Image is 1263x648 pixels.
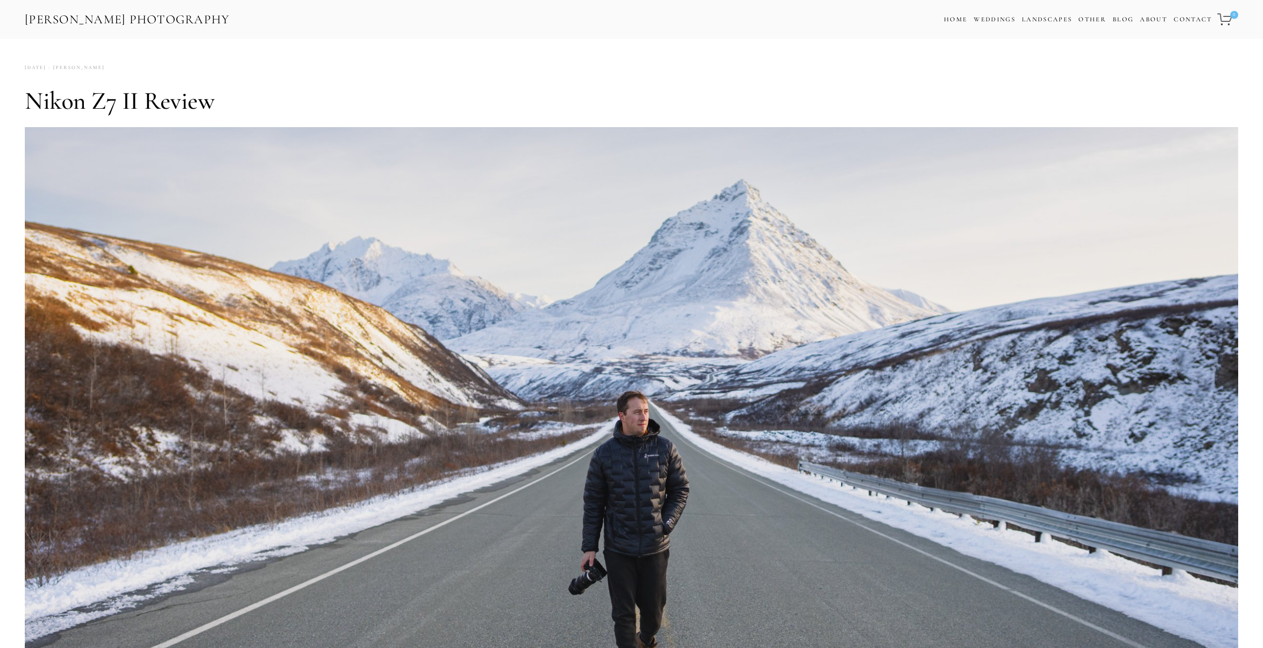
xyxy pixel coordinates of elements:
span: 0 [1230,11,1238,19]
a: Landscapes [1022,15,1072,23]
a: Blog [1113,12,1133,27]
time: [DATE] [25,61,46,74]
a: [PERSON_NAME] Photography [24,8,231,31]
a: About [1140,12,1167,27]
a: Home [944,12,967,27]
a: 0 items in cart [1216,7,1239,31]
a: [PERSON_NAME] [46,61,105,74]
a: Weddings [974,15,1015,23]
h1: Nikon Z7 II Review [25,86,1238,116]
a: Other [1078,15,1106,23]
a: Contact [1174,12,1212,27]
